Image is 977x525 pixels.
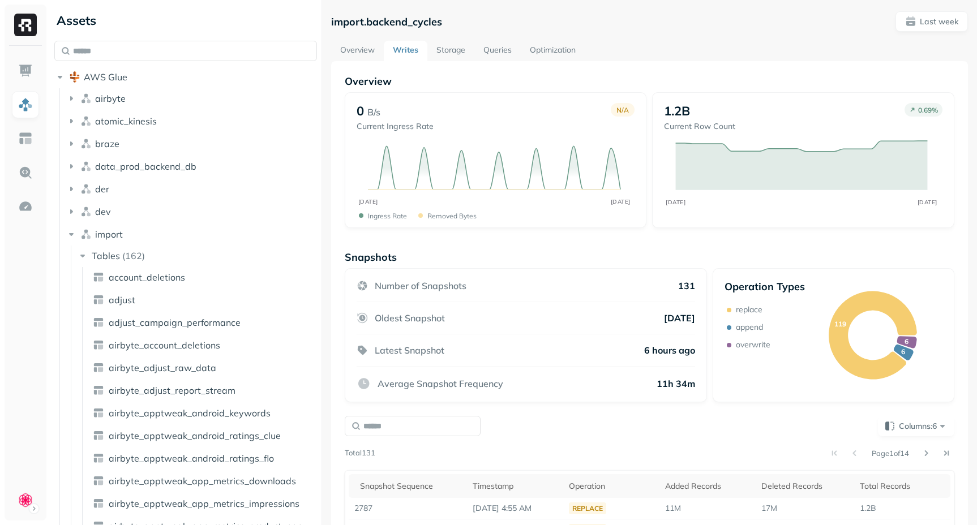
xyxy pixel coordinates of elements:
button: braze [66,135,318,153]
img: table [93,339,104,351]
button: der [66,180,318,198]
p: Page 1 of 14 [872,448,909,458]
img: table [93,475,104,487]
span: atomic_kinesis [95,115,157,127]
button: Columns:6 [878,416,954,436]
img: table [93,453,104,464]
img: Query Explorer [18,165,33,180]
a: Storage [427,41,474,61]
img: namespace [80,206,92,217]
span: account_deletions [109,272,185,283]
p: Last week [920,16,958,27]
a: Optimization [521,41,585,61]
p: Current Row Count [664,121,735,132]
a: airbyte_apptweak_android_keywords [88,404,319,422]
span: airbyte_adjust_report_stream [109,385,235,396]
p: Ingress Rate [368,212,407,220]
a: Overview [331,41,384,61]
button: dev [66,203,318,221]
tspan: [DATE] [666,199,685,205]
p: Operation Types [725,280,805,293]
img: namespace [80,93,92,104]
span: adjust [109,294,135,305]
span: airbyte_adjust_raw_data [109,362,216,373]
p: B/s [367,105,380,119]
img: namespace [80,138,92,149]
p: N/A [616,106,629,114]
img: table [93,272,104,283]
p: 0 [357,103,364,119]
img: Dashboard [18,63,33,78]
img: Assets [18,97,33,112]
p: 0.69 % [918,106,938,114]
img: namespace [80,183,92,195]
img: Clue [18,492,33,508]
img: namespace [80,161,92,172]
a: airbyte_account_deletions [88,336,319,354]
p: Latest Snapshot [375,345,444,356]
span: airbyte_apptweak_android_ratings_flo [109,453,274,464]
img: table [93,317,104,328]
button: Tables(162) [77,247,318,265]
text: 6 [905,337,909,346]
p: replace [736,304,762,315]
tspan: [DATE] [610,198,630,205]
img: namespace [80,229,92,240]
p: 1.2B [664,103,690,119]
button: data_prod_backend_db [66,157,318,175]
a: airbyte_apptweak_app_metrics_impressions [88,494,319,513]
img: Optimization [18,199,33,214]
img: table [93,498,104,509]
a: airbyte_apptweak_android_ratings_flo [88,449,319,467]
td: 2787 [349,498,468,519]
span: 17M [761,503,777,513]
img: root [69,71,80,83]
p: Snapshots [345,251,397,264]
p: 6 hours ago [644,345,695,356]
div: Assets [54,11,317,29]
p: 131 [678,280,695,291]
img: Ryft [14,14,37,36]
div: Added Records [665,479,750,493]
text: 119 [834,320,846,328]
button: airbyte [66,89,318,107]
text: 6 [901,347,905,356]
div: Timestamp [473,479,558,493]
span: Columns: 6 [899,420,948,432]
span: airbyte [95,93,126,104]
p: append [736,322,763,333]
img: Asset Explorer [18,131,33,146]
div: replace [569,502,606,514]
span: data_prod_backend_db [95,161,196,172]
button: atomic_kinesis [66,112,318,130]
img: namespace [80,115,92,127]
a: airbyte_apptweak_app_metrics_downloads [88,472,319,490]
span: dev [95,206,111,217]
a: airbyte_apptweak_android_ratings_clue [88,427,319,445]
span: airbyte_apptweak_android_ratings_clue [109,430,281,441]
p: overwrite [736,339,770,350]
p: Oct 15, 2025 4:55 AM [473,503,558,514]
img: table [93,407,104,419]
a: adjust_campaign_performance [88,313,319,332]
span: adjust_campaign_performance [109,317,241,328]
a: account_deletions [88,268,319,286]
p: Oldest Snapshot [375,312,445,324]
a: airbyte_adjust_report_stream [88,381,319,399]
p: Total 131 [345,447,375,459]
div: Total Records [860,479,945,493]
span: 11M [665,503,681,513]
span: der [95,183,109,195]
tspan: [DATE] [358,198,378,205]
tspan: [DATE] [918,199,937,205]
span: braze [95,138,119,149]
p: Average Snapshot Frequency [378,378,503,389]
img: table [93,430,104,441]
span: 1.2B [860,503,876,513]
a: Writes [384,41,427,61]
div: Operation [569,479,654,493]
img: table [93,362,104,373]
p: ( 162 ) [122,250,145,261]
span: airbyte_apptweak_app_metrics_impressions [109,498,299,509]
span: Tables [92,250,120,261]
